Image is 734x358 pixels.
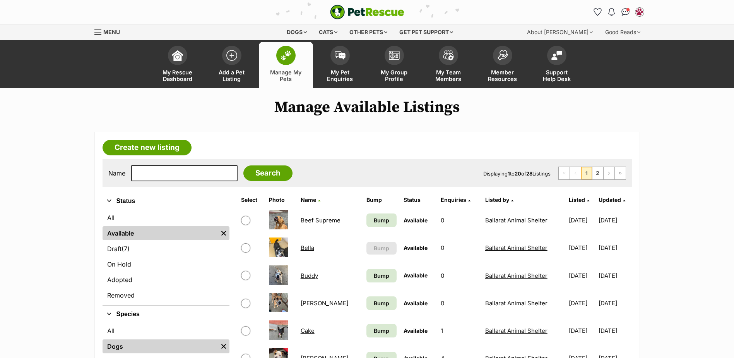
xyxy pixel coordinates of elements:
[269,69,303,82] span: Manage My Pets
[103,226,218,240] a: Available
[604,167,614,179] a: Next page
[214,69,249,82] span: Add a Pet Listing
[592,6,646,18] ul: Account quick links
[483,170,551,177] span: Displaying to of Listings
[508,170,510,177] strong: 1
[374,272,389,280] span: Bump
[330,5,404,19] img: logo-e224e6f780fb5917bec1dbf3a21bbac754714ae5b6737aabdf751b685950b380.svg
[599,317,631,344] td: [DATE]
[566,262,598,289] td: [DATE]
[301,217,340,224] a: Beef Supreme
[566,317,598,344] td: [DATE]
[301,196,316,203] span: Name
[103,209,229,305] div: Status
[485,69,520,82] span: Member Resources
[615,167,626,179] a: Last page
[404,244,428,251] span: Available
[366,242,397,255] button: Bump
[103,273,229,287] a: Adopted
[103,242,229,256] a: Draft
[476,42,530,88] a: Member Resources
[599,196,625,203] a: Updated
[377,69,412,82] span: My Group Profile
[515,170,521,177] strong: 20
[404,300,428,306] span: Available
[431,69,466,82] span: My Team Members
[621,8,630,16] img: chat-41dd97257d64d25036548639549fe6c8038ab92f7586957e7f3b1b290dea8141.svg
[313,24,343,40] div: Cats
[226,50,237,61] img: add-pet-listing-icon-0afa8454b4691262ce3f59096e99ab1cd57d4a30225e0717b998d2c9b9846f56.svg
[438,317,481,344] td: 1
[344,24,393,40] div: Other pets
[539,69,574,82] span: Support Help Desk
[374,244,389,252] span: Bump
[485,244,548,251] a: Ballarat Animal Shelter
[160,69,195,82] span: My Rescue Dashboard
[218,339,229,353] a: Remove filter
[441,196,466,203] span: translation missing: en.admin.listings.index.attributes.enquiries
[374,299,389,307] span: Bump
[172,50,183,61] img: dashboard-icon-eb2f2d2d3e046f16d808141f083e7271f6b2e854fb5c12c21221c1fb7104beca.svg
[205,42,259,88] a: Add a Pet Listing
[301,327,315,334] a: Cake
[374,327,389,335] span: Bump
[438,262,481,289] td: 0
[600,24,646,40] div: Good Reads
[581,167,592,179] span: Page 1
[485,217,548,224] a: Ballarat Animal Shelter
[301,299,348,307] a: [PERSON_NAME]
[599,234,631,261] td: [DATE]
[94,24,125,38] a: Menu
[443,50,454,60] img: team-members-icon-5396bd8760b3fe7c0b43da4ab00e1e3bb1a5d9ba89233759b79545d2d3fc5d0d.svg
[374,216,389,224] span: Bump
[366,269,397,282] a: Bump
[404,327,428,334] span: Available
[121,244,130,253] span: (7)
[606,6,618,18] button: Notifications
[421,42,476,88] a: My Team Members
[438,207,481,234] td: 0
[103,288,229,302] a: Removed
[592,6,604,18] a: Favourites
[108,170,125,177] label: Name
[103,339,218,353] a: Dogs
[301,196,320,203] a: Name
[485,272,548,279] a: Ballarat Animal Shelter
[281,24,312,40] div: Dogs
[608,8,614,16] img: notifications-46538b983faf8c2785f20acdc204bb7945ddae34d4c08c2a6579f10ce5e182be.svg
[438,234,481,261] td: 0
[394,24,459,40] div: Get pet support
[566,234,598,261] td: [DATE]
[301,272,318,279] a: Buddy
[103,211,229,225] a: All
[389,51,400,60] img: group-profile-icon-3fa3cf56718a62981997c0bc7e787c4b2cf8bcc04b72c1350f741eb67cf2f40e.svg
[619,6,632,18] a: Conversations
[559,167,570,179] span: First page
[301,244,314,251] a: Bella
[266,194,297,206] th: Photo
[530,42,584,88] a: Support Help Desk
[522,24,598,40] div: About [PERSON_NAME]
[438,290,481,317] td: 0
[485,299,548,307] a: Ballarat Animal Shelter
[566,207,598,234] td: [DATE]
[103,29,120,35] span: Menu
[367,42,421,88] a: My Group Profile
[103,196,229,206] button: Status
[259,42,313,88] a: Manage My Pets
[243,165,293,181] input: Search
[363,194,400,206] th: Bump
[366,324,397,337] a: Bump
[330,5,404,19] a: PetRescue
[569,196,585,203] span: Listed
[335,51,346,60] img: pet-enquiries-icon-7e3ad2cf08bfb03b45e93fb7055b45f3efa6380592205ae92323e6603595dc1f.svg
[485,196,513,203] a: Listed by
[599,290,631,317] td: [DATE]
[485,327,548,334] a: Ballarat Animal Shelter
[599,196,621,203] span: Updated
[566,290,598,317] td: [DATE]
[366,296,397,310] a: Bump
[633,6,646,18] button: My account
[551,51,562,60] img: help-desk-icon-fdf02630f3aa405de69fd3d07c3f3aa587a6932b1a1747fa1d2bba05be0121f9.svg
[441,196,471,203] a: Enquiries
